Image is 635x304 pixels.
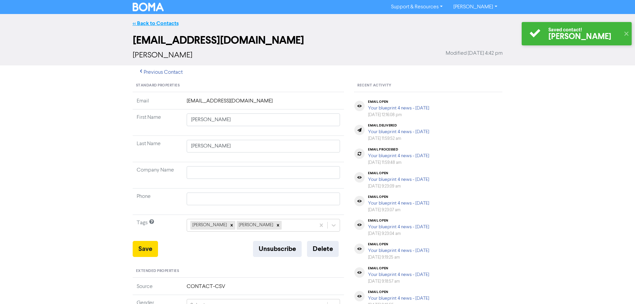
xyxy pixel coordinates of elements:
[133,189,183,215] td: Phone
[368,248,429,253] a: Your blueprint 4 news - [DATE]
[368,231,429,237] div: [DATE] 9:23:04 am
[133,265,344,278] div: Extended Properties
[368,106,429,110] a: Your blueprint 4 news - [DATE]
[548,26,620,33] div: Saved contact!
[368,135,429,142] div: [DATE] 11:59:52 am
[133,283,183,295] td: Source
[368,154,429,158] a: Your blueprint 4 news - [DATE]
[368,207,429,213] div: [DATE] 9:23:07 am
[368,266,429,270] div: email open
[133,65,188,79] button: Previous Contact
[368,112,429,118] div: [DATE] 12:16:08 pm
[368,147,429,151] div: email processed
[133,136,183,162] td: Last Name
[133,79,344,92] div: Standard Properties
[548,33,620,40] div: [PERSON_NAME]
[386,2,448,12] a: Support & Resources
[368,290,429,294] div: email open
[133,109,183,136] td: First Name
[307,241,339,257] button: Delete
[133,162,183,189] td: Company Name
[133,3,164,11] img: BOMA Logo
[133,34,503,47] h2: [EMAIL_ADDRESS][DOMAIN_NAME]
[133,215,183,241] td: Tags
[368,195,429,199] div: email open
[237,221,274,230] div: [PERSON_NAME]
[133,97,183,109] td: Email
[183,283,344,295] td: CONTACT-CSV
[368,171,429,175] div: email open
[133,241,158,257] button: Save
[368,160,429,166] div: [DATE] 11:59:48 am
[368,183,429,190] div: [DATE] 9:23:09 am
[368,278,429,285] div: [DATE] 9:18:57 am
[190,221,228,230] div: [PERSON_NAME]
[368,225,429,229] a: Your blueprint 4 news - [DATE]
[133,51,192,59] span: [PERSON_NAME]
[253,241,302,257] button: Unsubscribe
[368,123,429,127] div: email delivered
[602,272,635,304] iframe: Chat Widget
[368,100,429,104] div: email open
[183,97,344,109] td: [EMAIL_ADDRESS][DOMAIN_NAME]
[368,219,429,223] div: email open
[368,201,429,206] a: Your blueprint 4 news - [DATE]
[368,242,429,246] div: email open
[448,2,502,12] a: [PERSON_NAME]
[368,177,429,182] a: Your blueprint 4 news - [DATE]
[368,129,429,134] a: Your blueprint 4 news - [DATE]
[354,79,502,92] div: Recent Activity
[368,272,429,277] a: Your blueprint 4 news - [DATE]
[368,254,429,261] div: [DATE] 9:19:25 am
[446,49,503,57] span: Modified [DATE] 4:42 pm
[368,296,429,301] a: Your blueprint 4 news - [DATE]
[133,20,179,27] a: << Back to Contacts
